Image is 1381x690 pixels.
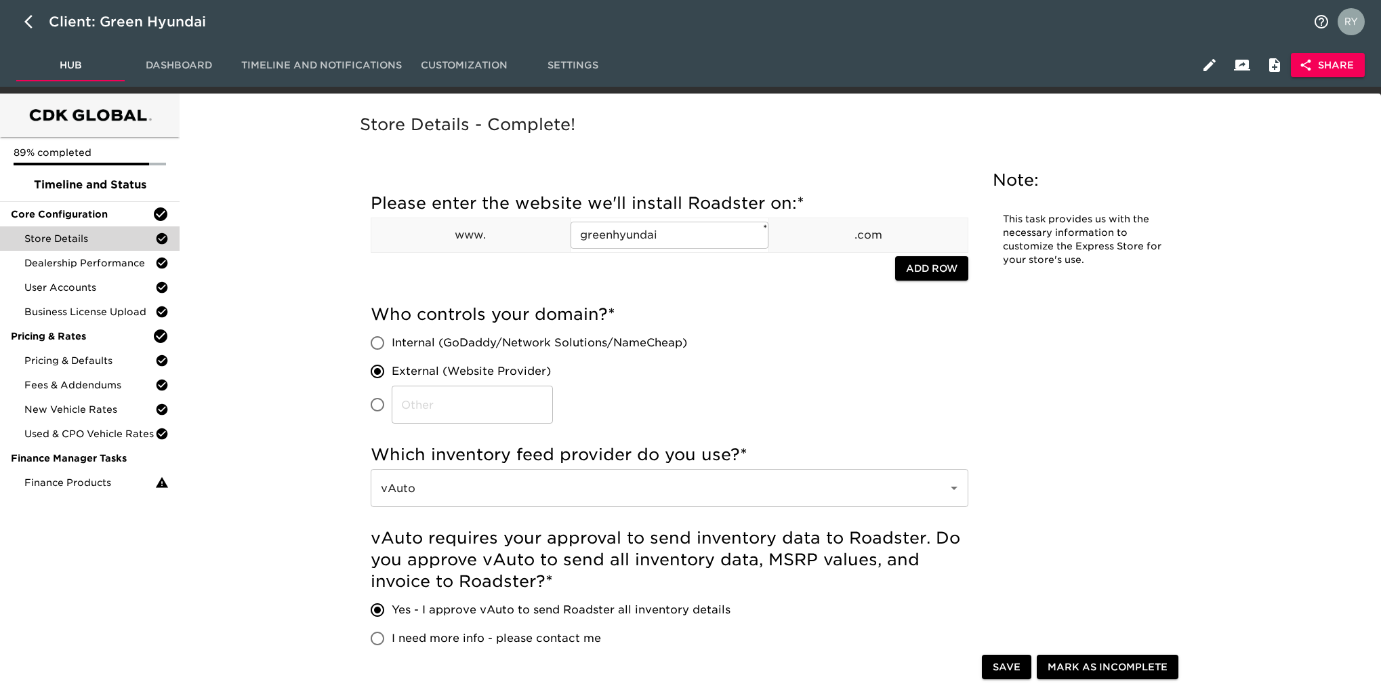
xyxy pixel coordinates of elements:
span: Pricing & Rates [11,329,152,343]
span: Internal (GoDaddy/Network Solutions/NameCheap) [392,335,687,351]
span: Core Configuration [11,207,152,221]
button: Share [1291,53,1365,78]
span: User Accounts [24,281,155,294]
span: Finance Manager Tasks [11,451,169,465]
span: Customization [418,57,510,74]
h5: Store Details - Complete! [360,114,1195,136]
span: Settings [527,57,619,74]
p: 89% completed [14,146,166,159]
h5: vAuto requires your approval to send inventory data to Roadster. Do you approve vAuto to send all... [371,527,968,592]
button: Edit Hub [1193,49,1226,81]
button: Open [945,479,964,498]
span: Business License Upload [24,305,155,319]
span: Fees & Addendums [24,378,155,392]
span: Used & CPO Vehicle Rates [24,427,155,441]
span: Dashboard [133,57,225,74]
span: Store Details [24,232,155,245]
p: .com [769,227,968,243]
span: Timeline and Notifications [241,57,402,74]
button: Internal Notes and Comments [1258,49,1291,81]
span: External (Website Provider) [392,363,551,380]
h5: Which inventory feed provider do you use? [371,444,968,466]
button: Mark as Incomplete [1037,655,1178,680]
span: Pricing & Defaults [24,354,155,367]
span: Timeline and Status [11,177,169,193]
span: Finance Products [24,476,155,489]
input: Other [392,386,553,424]
p: This task provides us with the necessary information to customize the Express Store for your stor... [1003,213,1166,267]
h5: Please enter the website we'll install Roadster on: [371,192,968,214]
span: Share [1302,57,1354,74]
h5: Who controls your domain? [371,304,968,325]
span: Dealership Performance [24,256,155,270]
button: notifications [1305,5,1338,38]
button: Client View [1226,49,1258,81]
h5: Note: [993,169,1176,191]
span: Add Row [906,260,957,277]
img: Profile [1338,8,1365,35]
span: Hub [24,57,117,74]
span: Yes - I approve vAuto to send Roadster all inventory details [392,602,730,618]
p: www. [371,227,570,243]
span: Save [993,659,1021,676]
span: I need more info - please contact me [392,630,601,647]
button: Save [982,655,1031,680]
span: New Vehicle Rates [24,403,155,416]
div: Client: Green Hyundai [49,11,225,33]
span: Mark as Incomplete [1048,659,1168,676]
button: Add Row [895,256,968,281]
